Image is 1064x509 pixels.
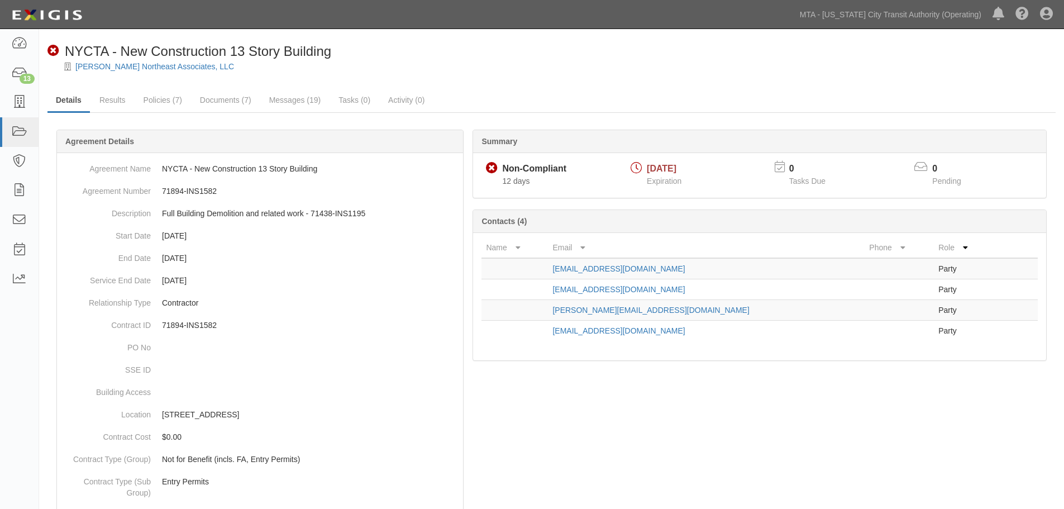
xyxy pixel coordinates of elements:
[61,225,151,241] dt: Start Date
[552,264,685,273] a: [EMAIL_ADDRESS][DOMAIN_NAME]
[934,279,993,300] td: Party
[8,5,85,25] img: logo-5460c22ac91f19d4615b14bd174203de0afe785f0fc80cf4dbbc73dc1793850b.png
[61,158,151,174] dt: Agreement Name
[135,89,190,111] a: Policies (7)
[647,177,681,185] span: Expiration
[330,89,379,111] a: Tasks (0)
[61,292,459,314] dd: Contractor
[20,74,35,84] div: 13
[552,306,749,315] a: [PERSON_NAME][EMAIL_ADDRESS][DOMAIN_NAME]
[552,326,685,335] a: [EMAIL_ADDRESS][DOMAIN_NAME]
[47,42,331,61] div: NYCTA - New Construction 13 Story Building
[192,89,260,111] a: Documents (7)
[261,89,330,111] a: Messages (19)
[162,431,459,443] p: $0.00
[162,476,459,487] p: Entry Permits
[481,217,527,226] b: Contacts (4)
[61,225,459,247] dd: [DATE]
[61,403,151,420] dt: Location
[934,321,993,341] td: Party
[61,470,151,498] dt: Contract Type (Sub Group)
[932,177,961,185] span: Pending
[548,237,865,258] th: Email
[61,269,151,286] dt: Service End Date
[552,285,685,294] a: [EMAIL_ADDRESS][DOMAIN_NAME]
[162,320,459,331] p: 71894-INS1582
[75,62,234,71] a: [PERSON_NAME] Northeast Associates, LLC
[934,258,993,279] td: Party
[61,292,151,308] dt: Relationship Type
[162,208,459,219] p: Full Building Demolition and related work - 71438-INS1195
[789,177,826,185] span: Tasks Due
[61,180,459,202] dd: 71894-INS1582
[61,247,151,264] dt: End Date
[61,448,151,465] dt: Contract Type (Group)
[61,426,151,443] dt: Contract Cost
[61,180,151,197] dt: Agreement Number
[61,158,459,180] dd: NYCTA - New Construction 13 Story Building
[647,164,676,173] span: [DATE]
[61,247,459,269] dd: [DATE]
[61,381,151,398] dt: Building Access
[65,137,134,146] b: Agreement Details
[61,359,151,375] dt: SSE ID
[1015,8,1029,21] i: Help Center - Complianz
[61,314,151,331] dt: Contract ID
[481,137,517,146] b: Summary
[932,163,975,175] p: 0
[380,89,433,111] a: Activity (0)
[794,3,987,26] a: MTA - [US_STATE] City Transit Authority (Operating)
[934,237,993,258] th: Role
[502,163,566,175] div: Non-Compliant
[486,163,498,174] i: Non-Compliant
[789,163,839,175] p: 0
[47,89,90,113] a: Details
[502,177,529,185] span: Since 09/06/2025
[61,269,459,292] dd: [DATE]
[162,454,459,465] p: Not for Benefit (incls. FA, Entry Permits)
[65,44,331,59] span: NYCTA - New Construction 13 Story Building
[865,237,934,258] th: Phone
[61,202,151,219] dt: Description
[481,237,548,258] th: Name
[91,89,134,111] a: Results
[162,409,459,420] p: [STREET_ADDRESS]
[47,45,59,57] i: Non-Compliant
[934,300,993,321] td: Party
[61,336,151,353] dt: PO No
